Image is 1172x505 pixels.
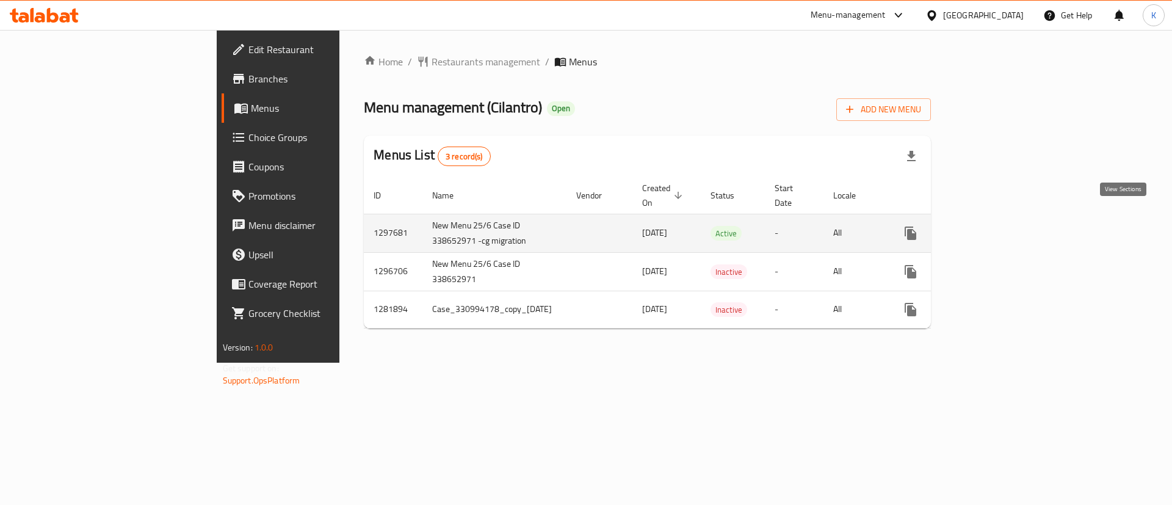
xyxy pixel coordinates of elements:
[765,252,823,291] td: -
[765,291,823,328] td: -
[823,252,886,291] td: All
[417,54,540,69] a: Restaurants management
[642,263,667,279] span: [DATE]
[222,240,413,269] a: Upsell
[248,306,403,321] span: Grocery Checklist
[248,42,403,57] span: Edit Restaurant
[251,101,403,115] span: Menus
[422,214,566,252] td: New Menu 25/6 Case ID 338652971 -cg migration
[438,147,491,166] div: Total records count
[222,152,413,181] a: Coupons
[943,9,1024,22] div: [GEOGRAPHIC_DATA]
[711,265,747,279] span: Inactive
[896,257,925,286] button: more
[896,219,925,248] button: more
[925,295,955,324] button: Change Status
[422,252,566,291] td: New Menu 25/6 Case ID 338652971
[248,247,403,262] span: Upsell
[642,225,667,241] span: [DATE]
[642,301,667,317] span: [DATE]
[846,102,921,117] span: Add New Menu
[222,299,413,328] a: Grocery Checklist
[545,54,549,69] li: /
[836,98,931,121] button: Add New Menu
[222,35,413,64] a: Edit Restaurant
[248,218,403,233] span: Menu disclaimer
[823,291,886,328] td: All
[896,295,925,324] button: more
[223,340,253,355] span: Version:
[364,54,931,69] nav: breadcrumb
[222,181,413,211] a: Promotions
[569,54,597,69] span: Menus
[248,189,403,203] span: Promotions
[248,159,403,174] span: Coupons
[248,71,403,86] span: Branches
[547,103,575,114] span: Open
[765,214,823,252] td: -
[422,291,566,328] td: Case_330994178_copy_[DATE]
[222,269,413,299] a: Coverage Report
[432,188,469,203] span: Name
[374,146,490,166] h2: Menus List
[711,264,747,279] div: Inactive
[248,277,403,291] span: Coverage Report
[223,360,279,376] span: Get support on:
[364,93,542,121] span: Menu management ( Cilantro )
[374,188,397,203] span: ID
[775,181,809,210] span: Start Date
[711,302,747,317] div: Inactive
[1151,9,1156,22] span: K
[255,340,273,355] span: 1.0.0
[364,177,1023,329] table: enhanced table
[925,219,955,248] button: Change Status
[223,372,300,388] a: Support.OpsPlatform
[711,303,747,317] span: Inactive
[642,181,686,210] span: Created On
[432,54,540,69] span: Restaurants management
[222,64,413,93] a: Branches
[833,188,872,203] span: Locale
[222,211,413,240] a: Menu disclaimer
[711,188,750,203] span: Status
[823,214,886,252] td: All
[886,177,1023,214] th: Actions
[222,123,413,152] a: Choice Groups
[438,151,490,162] span: 3 record(s)
[222,93,413,123] a: Menus
[925,257,955,286] button: Change Status
[711,227,742,241] span: Active
[811,8,886,23] div: Menu-management
[248,130,403,145] span: Choice Groups
[897,142,926,171] div: Export file
[576,188,618,203] span: Vendor
[547,101,575,116] div: Open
